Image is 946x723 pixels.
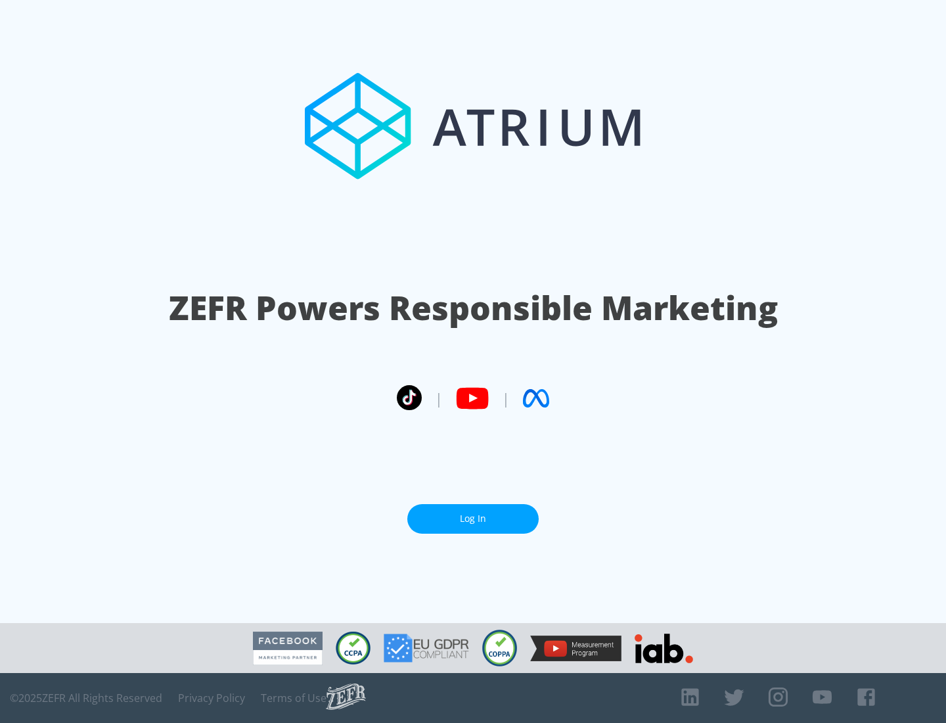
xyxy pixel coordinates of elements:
img: CCPA Compliant [336,632,371,665]
a: Terms of Use [261,691,327,705]
span: | [502,388,510,408]
img: GDPR Compliant [384,634,469,663]
img: IAB [635,634,693,663]
img: Facebook Marketing Partner [253,632,323,665]
img: YouTube Measurement Program [530,636,621,661]
img: COPPA Compliant [482,630,517,666]
span: | [435,388,443,408]
a: Log In [407,504,539,534]
span: © 2025 ZEFR All Rights Reserved [10,691,162,705]
h1: ZEFR Powers Responsible Marketing [169,285,778,331]
a: Privacy Policy [178,691,245,705]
